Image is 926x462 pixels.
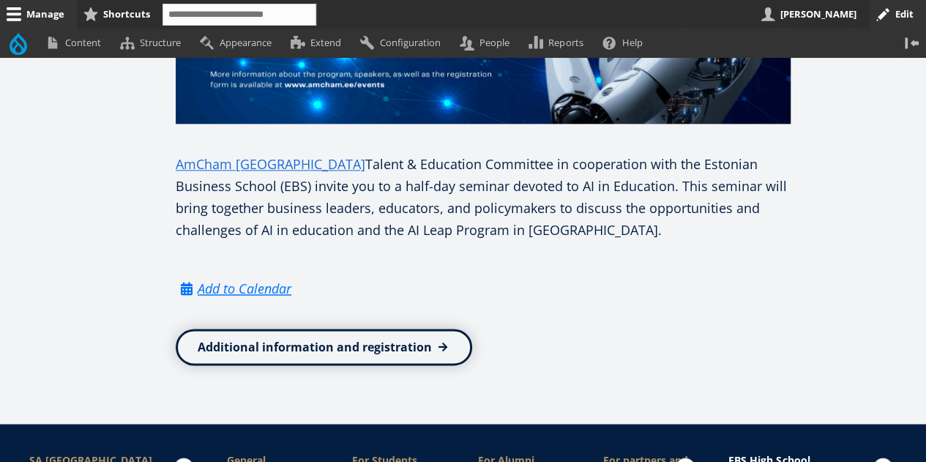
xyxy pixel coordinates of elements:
a: Help [596,29,655,57]
a: Configuration [354,29,453,57]
a: Additional information and registration [176,329,472,365]
a: People [453,29,522,57]
a: Extend [284,29,354,57]
p: Talent & Education Committee in cooperation with the Estonian Business School (EBS) invite you to... [176,153,791,263]
a: Add to Calendar [176,277,291,299]
button: Vertical orientation [897,29,926,57]
a: Reports [523,29,596,57]
a: Structure [113,29,193,57]
a: AmCham [GEOGRAPHIC_DATA] [176,153,365,175]
em: Add to Calendar [198,277,291,299]
a: Content [39,29,113,57]
a: Appearance [193,29,284,57]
